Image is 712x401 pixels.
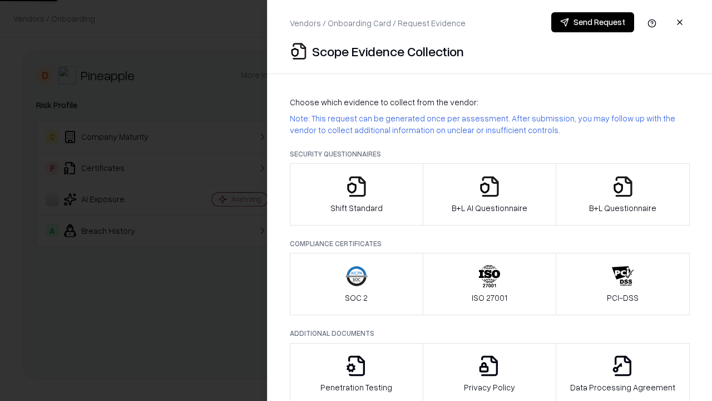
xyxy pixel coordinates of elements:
p: Data Processing Agreement [570,382,675,393]
p: PCI-DSS [607,292,639,304]
p: Choose which evidence to collect from the vendor: [290,96,690,108]
button: ISO 27001 [423,253,557,315]
p: B+L AI Questionnaire [452,202,527,214]
button: B+L AI Questionnaire [423,163,557,226]
p: B+L Questionnaire [589,202,656,214]
button: PCI-DSS [556,253,690,315]
p: Shift Standard [330,202,383,214]
p: SOC 2 [345,292,368,304]
p: Vendors / Onboarding Card / Request Evidence [290,17,466,29]
p: Additional Documents [290,329,690,338]
p: Security Questionnaires [290,149,690,159]
button: Shift Standard [290,163,423,226]
p: Privacy Policy [464,382,515,393]
button: B+L Questionnaire [556,163,690,226]
p: Scope Evidence Collection [312,42,464,60]
p: Penetration Testing [320,382,392,393]
button: Send Request [551,12,634,32]
button: SOC 2 [290,253,423,315]
p: ISO 27001 [472,292,507,304]
p: Note: This request can be generated once per assessment. After submission, you may follow up with... [290,113,690,136]
p: Compliance Certificates [290,239,690,248]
